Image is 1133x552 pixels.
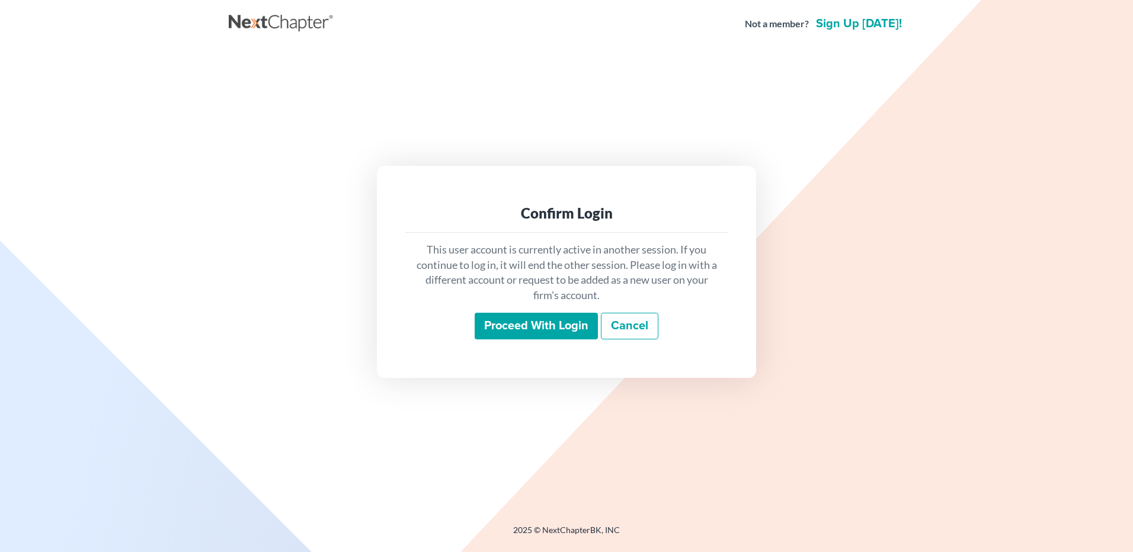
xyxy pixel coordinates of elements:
[601,313,658,340] a: Cancel
[229,524,904,545] div: 2025 © NextChapterBK, INC
[475,313,598,340] input: Proceed with login
[814,18,904,30] a: Sign up [DATE]!
[415,204,718,223] div: Confirm Login
[745,17,809,31] strong: Not a member?
[415,242,718,303] p: This user account is currently active in another session. If you continue to log in, it will end ...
